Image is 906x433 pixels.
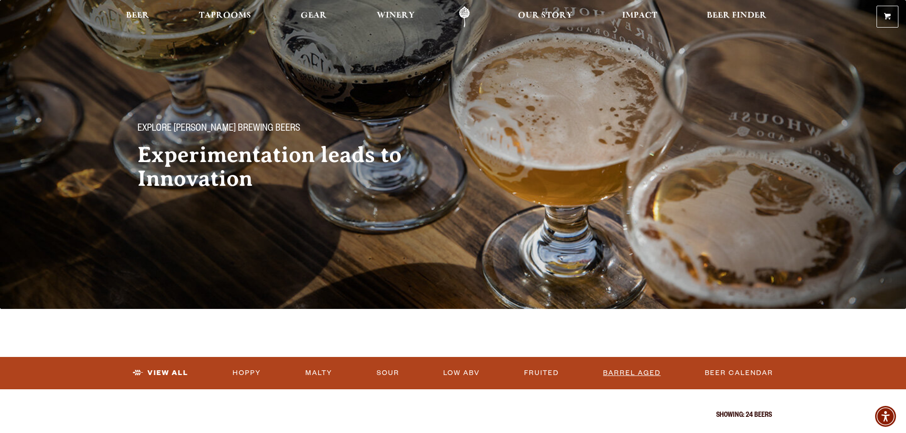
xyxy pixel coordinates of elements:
[520,362,563,384] a: Fruited
[512,6,579,28] a: Our Story
[129,362,192,384] a: View All
[301,12,327,19] span: Gear
[701,362,777,384] a: Beer Calendar
[229,362,265,384] a: Hoppy
[518,12,573,19] span: Our Story
[701,6,773,28] a: Beer Finder
[447,6,482,28] a: Odell Home
[135,412,772,420] p: Showing: 24 Beers
[294,6,333,28] a: Gear
[875,406,896,427] div: Accessibility Menu
[193,6,257,28] a: Taprooms
[126,12,149,19] span: Beer
[199,12,251,19] span: Taprooms
[377,12,415,19] span: Winery
[137,123,300,135] span: Explore [PERSON_NAME] Brewing Beers
[120,6,156,28] a: Beer
[439,362,484,384] a: Low ABV
[370,6,421,28] a: Winery
[373,362,403,384] a: Sour
[599,362,664,384] a: Barrel Aged
[302,362,336,384] a: Malty
[707,12,767,19] span: Beer Finder
[616,6,663,28] a: Impact
[622,12,657,19] span: Impact
[137,143,434,191] h2: Experimentation leads to Innovation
